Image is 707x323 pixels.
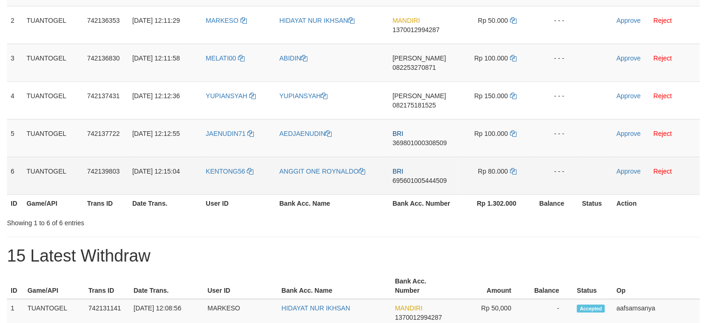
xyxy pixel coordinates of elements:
[279,54,308,62] a: ABIDIN
[617,130,641,137] a: Approve
[393,26,440,34] span: Copy 1370012994287 to clipboard
[206,168,245,175] span: KENTONG56
[653,168,672,175] a: Reject
[475,54,508,62] span: Rp 100.000
[510,92,517,100] a: Copy 150000 to clipboard
[206,92,247,100] span: YUPIANSYAH
[577,305,605,313] span: Accepted
[83,195,129,212] th: Trans ID
[279,130,332,137] a: AEDJAENUDIN
[391,273,453,299] th: Bank Acc. Number
[7,273,24,299] th: ID
[130,273,204,299] th: Date Trans.
[530,81,578,119] td: - - -
[206,54,245,62] a: MELATI00
[617,17,641,24] a: Approve
[279,92,327,100] a: YUPIANSYAH
[23,119,83,157] td: TUANTOGEL
[653,92,672,100] a: Reject
[510,17,517,24] a: Copy 50000 to clipboard
[23,81,83,119] td: TUANTOGEL
[279,17,355,24] a: HIDAYAT NUR IKHSAN
[510,130,517,137] a: Copy 100000 to clipboard
[7,119,23,157] td: 5
[206,17,238,24] span: MARKESO
[206,130,254,137] a: JAENUDIN71
[87,168,120,175] span: 742139803
[7,247,700,265] h1: 15 Latest Withdraw
[613,195,700,212] th: Action
[395,314,442,321] span: Copy 1370012994287 to clipboard
[206,130,246,137] span: JAENUDIN71
[530,6,578,44] td: - - -
[393,17,420,24] span: MANDIRI
[578,195,613,212] th: Status
[278,273,392,299] th: Bank Acc. Name
[530,44,578,81] td: - - -
[393,168,403,175] span: BRI
[393,101,436,109] span: Copy 082175181525 to clipboard
[7,157,23,195] td: 6
[23,6,83,44] td: TUANTOGEL
[525,273,573,299] th: Balance
[530,157,578,195] td: - - -
[389,195,458,212] th: Bank Acc. Number
[573,273,613,299] th: Status
[653,130,672,137] a: Reject
[7,6,23,44] td: 2
[475,130,508,137] span: Rp 100.000
[282,304,351,312] a: HIDAYAT NUR IKHSAN
[87,17,120,24] span: 742136353
[617,54,641,62] a: Approve
[132,92,180,100] span: [DATE] 12:12:36
[24,273,85,299] th: Game/API
[393,130,403,137] span: BRI
[87,54,120,62] span: 742136830
[204,273,278,299] th: User ID
[393,177,447,184] span: Copy 695601005444509 to clipboard
[7,44,23,81] td: 3
[132,17,180,24] span: [DATE] 12:11:29
[206,54,236,62] span: MELATI00
[395,304,422,312] span: MANDIRI
[7,81,23,119] td: 4
[87,92,120,100] span: 742137431
[393,54,446,62] span: [PERSON_NAME]
[23,157,83,195] td: TUANTOGEL
[132,168,180,175] span: [DATE] 12:15:04
[478,168,509,175] span: Rp 80.000
[653,17,672,24] a: Reject
[393,64,436,71] span: Copy 082253270871 to clipboard
[530,119,578,157] td: - - -
[393,139,447,147] span: Copy 369801000308509 to clipboard
[202,195,276,212] th: User ID
[7,195,23,212] th: ID
[206,17,247,24] a: MARKESO
[129,195,202,212] th: Date Trans.
[475,92,508,100] span: Rp 150.000
[23,44,83,81] td: TUANTOGEL
[276,195,389,212] th: Bank Acc. Name
[617,92,641,100] a: Approve
[478,17,509,24] span: Rp 50.000
[617,168,641,175] a: Approve
[653,54,672,62] a: Reject
[206,92,256,100] a: YUPIANSYAH
[510,168,517,175] a: Copy 80000 to clipboard
[87,130,120,137] span: 742137722
[85,273,130,299] th: Trans ID
[7,215,288,228] div: Showing 1 to 6 of 6 entries
[206,168,253,175] a: KENTONG56
[530,195,578,212] th: Balance
[458,195,530,212] th: Rp 1.302.000
[510,54,517,62] a: Copy 100000 to clipboard
[23,195,83,212] th: Game/API
[393,92,446,100] span: [PERSON_NAME]
[132,130,180,137] span: [DATE] 12:12:55
[613,273,700,299] th: Op
[279,168,365,175] a: ANGGIT ONE ROYNALDO
[132,54,180,62] span: [DATE] 12:11:58
[453,273,525,299] th: Amount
